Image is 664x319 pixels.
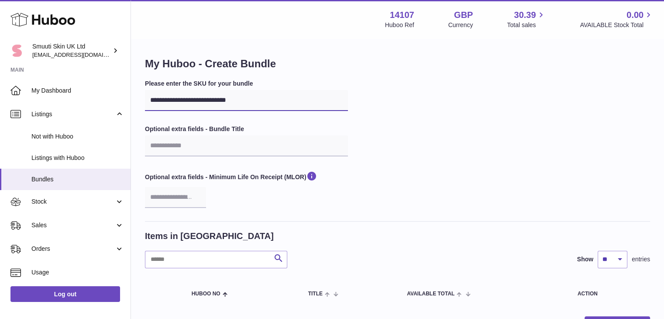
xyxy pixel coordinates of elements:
span: Orders [31,245,115,253]
span: Listings [31,110,115,118]
label: Show [577,255,593,264]
label: Optional extra fields - Minimum Life On Receipt (MLOR) [145,170,348,184]
span: Stock [31,198,115,206]
div: Smuuti Skin UK Ltd [32,42,111,59]
a: 30.39 Total sales [507,9,546,29]
span: Not with Huboo [31,132,124,141]
h2: Items in [GEOGRAPHIC_DATA] [145,230,274,242]
a: Log out [10,286,120,302]
img: Paivi.korvela@gmail.com [10,44,24,57]
span: Title [308,291,323,297]
span: Huboo no [192,291,220,297]
div: Currency [448,21,473,29]
span: Total sales [507,21,546,29]
span: Bundles [31,175,124,184]
span: Sales [31,221,115,229]
h1: My Huboo - Create Bundle [145,57,650,71]
label: Optional extra fields - Bundle Title [145,125,348,133]
span: AVAILABLE Stock Total [580,21,654,29]
strong: GBP [454,9,473,21]
span: 30.39 [514,9,536,21]
div: Action [578,291,641,297]
span: 0.00 [626,9,643,21]
label: Please enter the SKU for your bundle [145,80,348,88]
span: My Dashboard [31,87,124,95]
span: entries [632,255,650,264]
strong: 14107 [390,9,414,21]
span: Usage [31,268,124,277]
a: 0.00 AVAILABLE Stock Total [580,9,654,29]
div: Huboo Ref [385,21,414,29]
span: Listings with Huboo [31,154,124,162]
span: [EMAIL_ADDRESS][DOMAIN_NAME] [32,51,128,58]
span: AVAILABLE Total [407,291,454,297]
